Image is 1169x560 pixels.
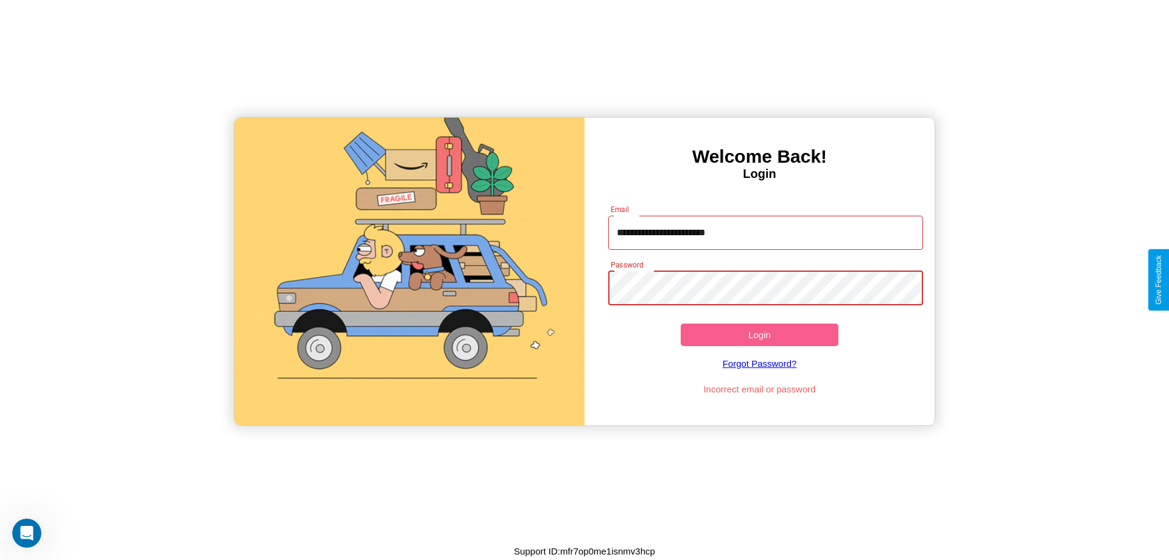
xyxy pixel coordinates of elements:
label: Password [611,260,643,270]
iframe: Intercom live chat [12,519,41,548]
div: Give Feedback [1154,255,1163,305]
label: Email [611,204,630,214]
p: Incorrect email or password [602,381,918,397]
h4: Login [584,167,935,181]
p: Support ID: mfr7op0me1isnmv3hcp [514,543,655,559]
img: gif [234,118,584,425]
a: Forgot Password? [602,346,918,381]
button: Login [681,324,838,346]
h3: Welcome Back! [584,146,935,167]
